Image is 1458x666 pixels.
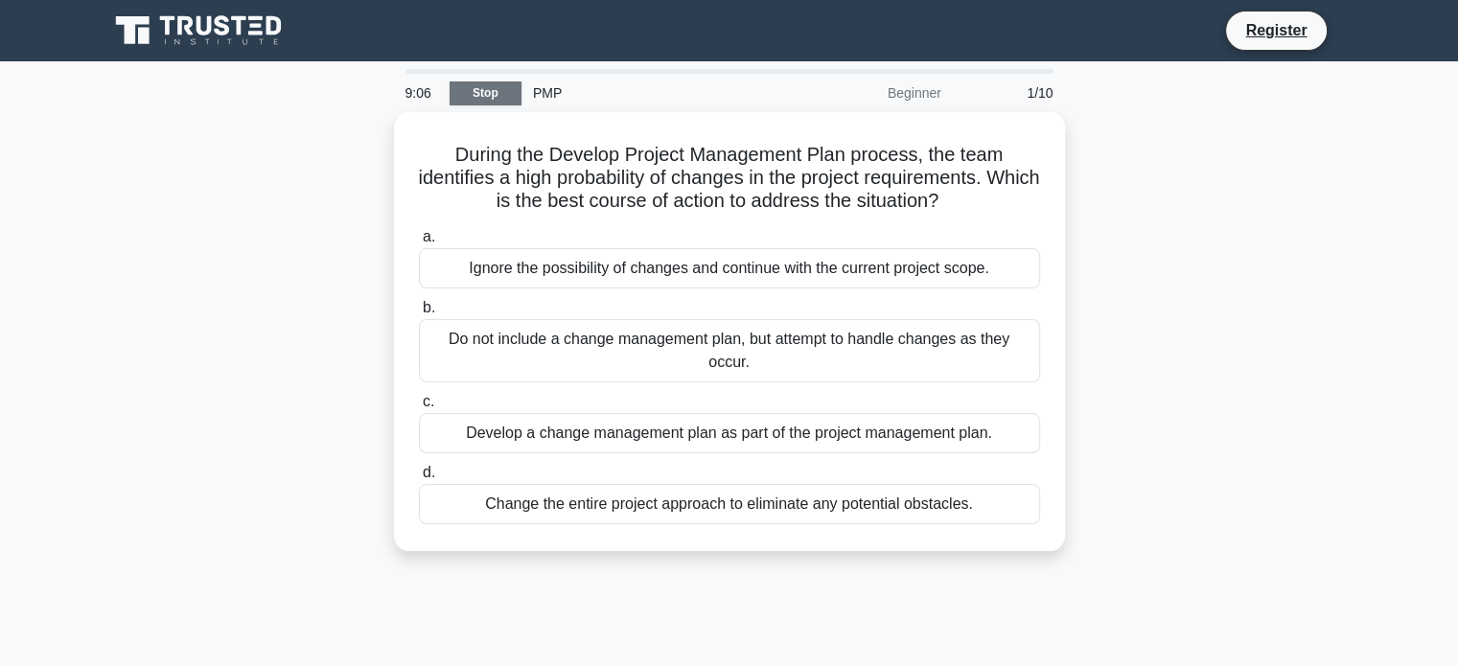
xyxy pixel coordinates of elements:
div: Do not include a change management plan, but attempt to handle changes as they occur. [419,319,1040,382]
h5: During the Develop Project Management Plan process, the team identifies a high probability of cha... [417,143,1042,214]
div: Change the entire project approach to eliminate any potential obstacles. [419,484,1040,524]
div: Beginner [785,74,953,112]
div: PMP [521,74,785,112]
a: Register [1234,18,1318,42]
div: Develop a change management plan as part of the project management plan. [419,413,1040,453]
span: c. [423,393,434,409]
span: b. [423,299,435,315]
a: Stop [450,81,521,105]
span: d. [423,464,435,480]
div: 1/10 [953,74,1065,112]
div: Ignore the possibility of changes and continue with the current project scope. [419,248,1040,288]
span: a. [423,228,435,244]
div: 9:06 [394,74,450,112]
